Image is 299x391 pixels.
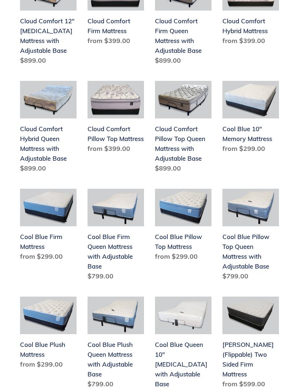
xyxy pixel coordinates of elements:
[155,81,211,176] a: Cloud Comfort Pillow Top Queen Mattress with Adjustable Base
[88,81,144,156] a: Cloud Comfort Pillow Top Mattress
[20,189,77,264] a: Cool Blue Firm Mattress
[88,189,144,284] a: Cool Blue Firm Queen Mattress with Adjustable Base
[20,81,77,176] a: Cloud Comfort Hybrid Queen Mattress with Adjustable Base
[155,189,211,264] a: Cool Blue Pillow Top Mattress
[222,81,279,156] a: Cool Blue 10" Memory Mattress
[20,297,77,372] a: Cool Blue Plush Mattress
[222,189,279,284] a: Cool Blue Pillow Top Queen Mattress with Adjustable Base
